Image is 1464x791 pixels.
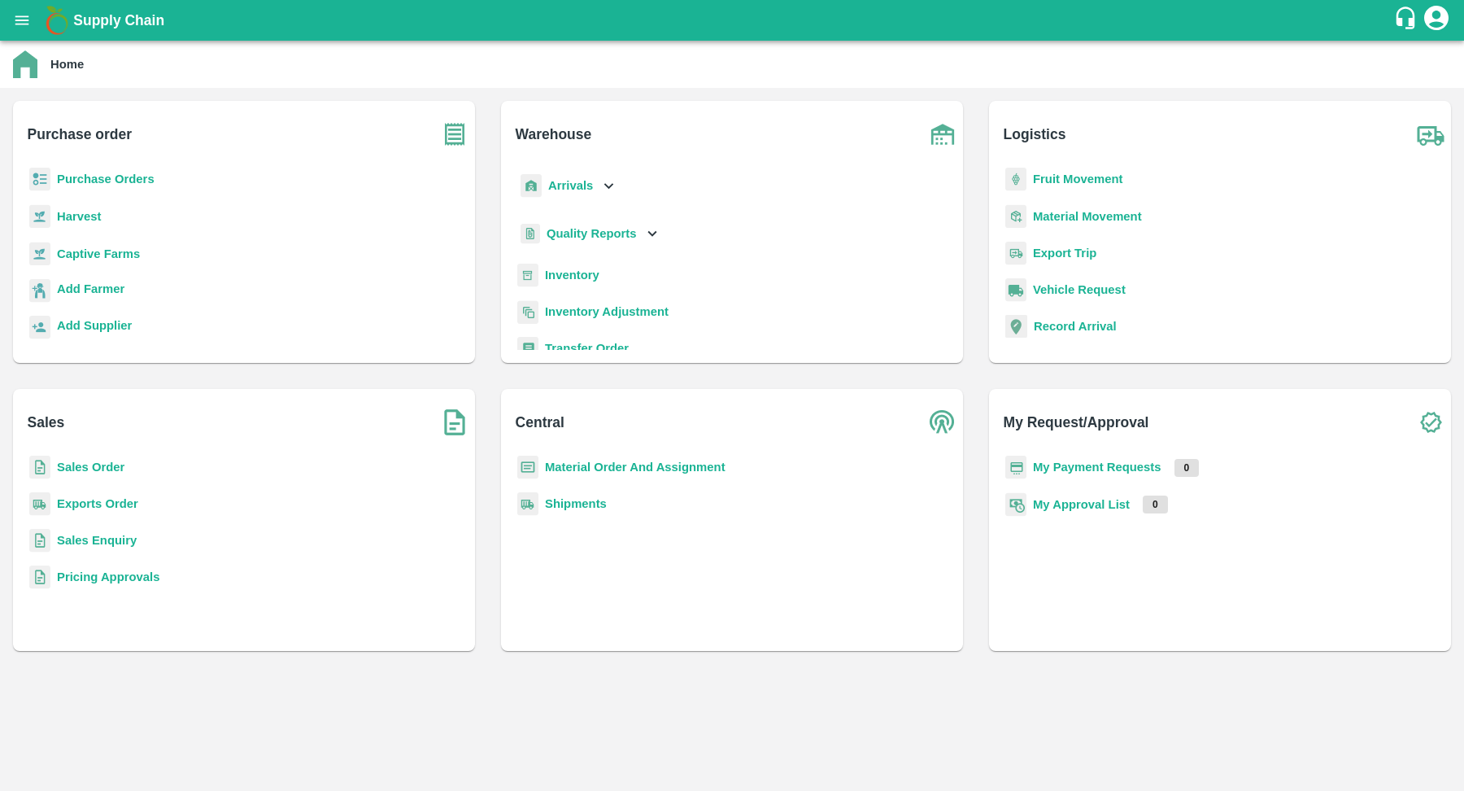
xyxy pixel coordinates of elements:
[57,173,155,186] a: Purchase Orders
[1033,461,1161,474] a: My Payment Requests
[547,227,637,240] b: Quality Reports
[1005,242,1026,265] img: delivery
[57,461,124,474] a: Sales Order
[1004,123,1066,146] b: Logistics
[1410,402,1451,443] img: check
[545,342,629,355] a: Transfer Order
[434,114,475,155] img: purchase
[1005,456,1026,479] img: payment
[29,566,50,589] img: sales
[434,402,475,443] img: soSales
[29,279,50,303] img: farmer
[545,269,599,282] a: Inventory
[1005,168,1026,191] img: fruit
[73,9,1393,32] a: Supply Chain
[28,411,65,434] b: Sales
[29,316,50,339] img: supplier
[57,534,137,547] a: Sales Enquiry
[29,204,50,229] img: harvest
[517,337,538,361] img: whTransfer
[1393,6,1422,35] div: customer-support
[1005,278,1026,302] img: vehicle
[1005,204,1026,229] img: material
[545,305,669,318] a: Inventory Adjustment
[57,247,140,260] a: Captive Farms
[516,411,564,434] b: Central
[517,492,538,516] img: shipments
[1005,315,1027,338] img: recordArrival
[73,12,164,28] b: Supply Chain
[922,402,963,443] img: central
[29,242,50,266] img: harvest
[1033,498,1130,511] a: My Approval List
[922,114,963,155] img: warehouse
[41,4,73,37] img: logo
[1410,114,1451,155] img: truck
[1033,210,1142,223] a: Material Movement
[517,300,538,324] img: inventory
[548,179,593,192] b: Arrivals
[545,497,607,510] a: Shipments
[517,217,661,251] div: Quality Reports
[57,282,124,295] b: Add Farmer
[516,123,592,146] b: Warehouse
[57,280,124,302] a: Add Farmer
[1174,459,1200,477] p: 0
[521,174,542,198] img: whArrival
[57,317,132,339] a: Add Supplier
[3,2,41,39] button: open drawer
[57,319,132,332] b: Add Supplier
[517,264,538,287] img: whInventory
[545,461,725,474] a: Material Order And Assignment
[1143,496,1168,513] p: 0
[28,123,132,146] b: Purchase order
[57,210,101,223] a: Harvest
[521,224,540,244] img: qualityReport
[1005,492,1026,517] img: approval
[29,529,50,553] img: sales
[1033,173,1123,186] a: Fruit Movement
[1033,247,1096,260] a: Export Trip
[1033,283,1126,296] a: Vehicle Request
[1034,320,1117,333] a: Record Arrival
[13,50,37,78] img: home
[29,168,50,191] img: reciept
[29,492,50,516] img: shipments
[517,456,538,479] img: centralMaterial
[517,168,618,204] div: Arrivals
[50,58,84,71] b: Home
[29,456,50,479] img: sales
[1004,411,1149,434] b: My Request/Approval
[57,570,159,583] a: Pricing Approvals
[57,497,138,510] a: Exports Order
[1422,3,1451,37] div: account of current user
